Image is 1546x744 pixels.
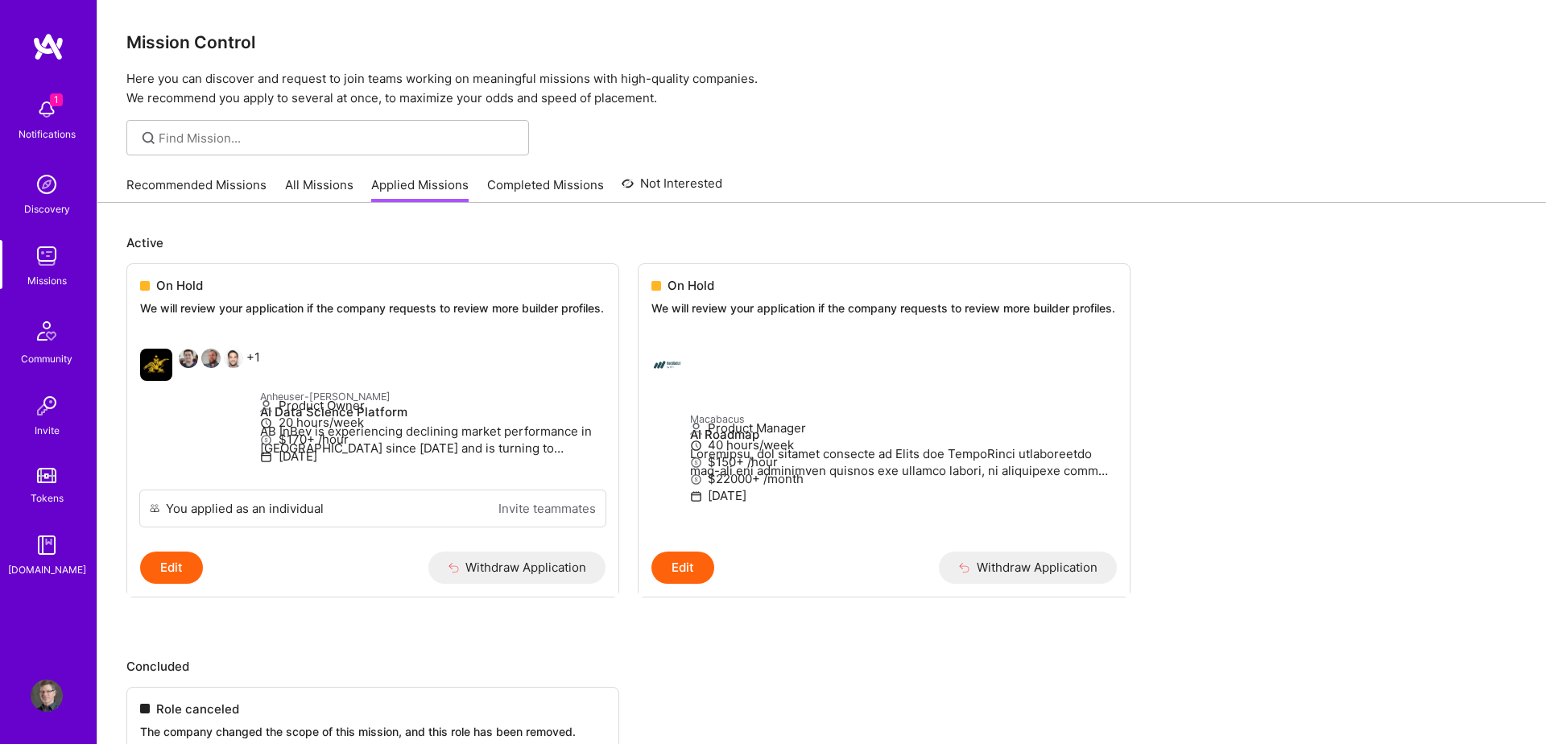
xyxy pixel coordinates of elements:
p: Product Owner [260,397,606,414]
div: Tokens [31,490,64,506]
img: guide book [31,529,63,561]
p: We will review your application if the company requests to review more builder profiles. [651,300,1117,316]
span: On Hold [668,277,714,294]
p: [DATE] [690,487,1117,504]
p: $150+ /hour [690,453,1117,470]
i: icon MoneyGray [690,473,702,486]
div: Discovery [24,200,70,217]
img: teamwork [31,240,63,272]
button: Edit [140,552,203,584]
img: tokens [37,468,56,483]
i: icon Clock [690,440,702,452]
img: User Avatar [31,680,63,712]
a: Macabacus company logoMacabacusAI RoadmapLoremipsu, dol sitamet consecte ad Elits doe TempoRinci ... [639,336,1130,552]
i: icon Applicant [260,400,272,412]
img: discovery [31,168,63,200]
img: Invite [31,390,63,422]
p: 40 hours/week [690,436,1117,453]
i: icon Applicant [690,423,702,435]
a: All Missions [285,176,353,203]
img: Community [27,312,66,350]
span: On Hold [156,277,203,294]
h3: Mission Control [126,32,1517,52]
p: [DATE] [260,448,606,465]
span: 1 [50,93,63,106]
p: $170+ /hour [260,431,606,448]
i: icon Clock [260,417,272,429]
div: Community [21,350,72,367]
p: $22000+ /month [690,470,1117,487]
button: Withdraw Application [428,552,606,584]
i: icon SearchGrey [139,129,158,147]
a: User Avatar [27,680,67,712]
a: Invite teammates [498,500,596,517]
img: Rob Shapiro [224,349,243,368]
p: 20 hours/week [260,414,606,431]
img: Eduardo Luttner [179,349,198,368]
p: Product Manager [690,420,1117,436]
p: Active [126,234,1517,251]
i: icon MoneyGray [690,457,702,469]
p: Concluded [126,658,1517,675]
div: Invite [35,422,60,439]
img: Anheuser-Busch company logo [140,349,172,381]
a: Not Interested [622,174,722,203]
button: Withdraw Application [939,552,1117,584]
img: Macabacus company logo [651,349,684,381]
i: icon MoneyGray [260,434,272,446]
p: We will review your application if the company requests to review more builder profiles. [140,300,606,316]
div: +1 [140,349,260,381]
i: icon Calendar [260,451,272,463]
a: Completed Missions [487,176,604,203]
p: Here you can discover and request to join teams working on meaningful missions with high-quality ... [126,69,1517,108]
img: Theodore Van Rooy [201,349,221,368]
div: Missions [27,272,67,289]
button: Edit [651,552,714,584]
div: [DOMAIN_NAME] [8,561,86,578]
div: Notifications [19,126,76,143]
img: bell [31,93,63,126]
a: Anheuser-Busch company logoEduardo LuttnerTheodore Van RooyRob Shapiro+1Anheuser-[PERSON_NAME]AI ... [127,336,618,490]
img: logo [32,32,64,61]
input: Find Mission... [159,130,517,147]
div: You applied as an individual [166,500,324,517]
i: icon Calendar [690,490,702,502]
a: Applied Missions [371,176,469,203]
a: Recommended Missions [126,176,267,203]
